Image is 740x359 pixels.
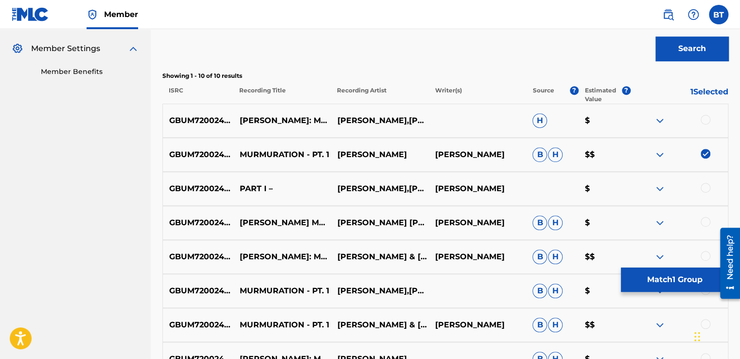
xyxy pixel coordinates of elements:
[578,183,630,195] p: $
[331,319,428,331] p: [PERSON_NAME] & [PERSON_NAME] & [PERSON_NAME] & [PERSON_NAME]
[163,251,233,263] p: GBUM72002492
[684,5,703,24] div: Help
[233,217,331,229] p: [PERSON_NAME] MURMURATION PT 1
[331,251,428,263] p: [PERSON_NAME] & [PERSON_NAME] & [PERSON_NAME] & [PERSON_NAME]
[127,43,139,54] img: expand
[622,86,631,95] span: ?
[533,86,554,104] p: Source
[12,43,23,54] img: Member Settings
[163,217,233,229] p: GBUM72002492
[428,183,526,195] p: [PERSON_NAME]
[578,149,630,161] p: $$
[331,86,428,104] p: Recording Artist
[654,115,666,126] img: expand
[233,183,331,195] p: PART I –
[548,318,563,332] span: H
[331,115,428,126] p: [PERSON_NAME],[PERSON_NAME],[PERSON_NAME],[PERSON_NAME]
[701,149,710,159] img: deselect
[331,285,428,297] p: [PERSON_NAME],[PERSON_NAME],[PERSON_NAME],[PERSON_NAME]
[331,183,428,195] p: [PERSON_NAME],[PERSON_NAME],[PERSON_NAME],[PERSON_NAME],STUDIO ORCHESTRA
[163,115,233,126] p: GBUM72002492
[532,284,547,298] span: B
[163,285,233,297] p: GBUM72002492
[532,318,547,332] span: B
[585,86,622,104] p: Estimated Value
[654,251,666,263] img: expand
[548,215,563,230] span: H
[578,319,630,331] p: $$
[41,67,139,77] a: Member Benefits
[233,115,331,126] p: [PERSON_NAME]: MURMURATION - PT. 1
[532,113,547,128] span: H
[654,149,666,161] img: expand
[233,149,331,161] p: MURMURATION - PT. 1
[578,251,630,263] p: $$
[233,319,331,331] p: MURMURATION - PT. 1
[709,5,728,24] div: User Menu
[578,115,630,126] p: $
[12,7,49,21] img: MLC Logo
[578,217,630,229] p: $
[548,284,563,298] span: H
[163,319,233,331] p: GBUM72002492
[428,319,526,331] p: [PERSON_NAME]
[570,86,579,95] span: ?
[691,312,740,359] iframe: Chat Widget
[654,217,666,229] img: expand
[31,43,100,54] span: Member Settings
[233,86,331,104] p: Recording Title
[532,147,547,162] span: B
[658,5,678,24] a: Public Search
[655,36,728,61] button: Search
[532,250,547,264] span: B
[578,285,630,297] p: $
[662,9,674,20] img: search
[428,86,526,104] p: Writer(s)
[163,183,233,195] p: GBUM72002492
[233,251,331,263] p: [PERSON_NAME]: MURMURATION - PT. 1
[654,183,666,195] img: expand
[428,251,526,263] p: [PERSON_NAME]
[428,149,526,161] p: [PERSON_NAME]
[428,217,526,229] p: [PERSON_NAME]
[631,86,728,104] p: 1 Selected
[233,285,331,297] p: MURMURATION - PT. 1
[163,149,233,161] p: GBUM72002492
[104,9,138,20] span: Member
[331,149,428,161] p: [PERSON_NAME]
[331,217,428,229] p: [PERSON_NAME] [PERSON_NAME] [PERSON_NAME] [PERSON_NAME]
[694,322,700,351] div: Drag
[713,224,740,303] iframe: Resource Center
[87,9,98,20] img: Top Rightsholder
[162,72,728,80] p: Showing 1 - 10 of 10 results
[654,319,666,331] img: expand
[532,215,547,230] span: B
[162,86,233,104] p: ISRC
[687,9,699,20] img: help
[548,147,563,162] span: H
[621,268,728,292] button: Match1 Group
[548,250,563,264] span: H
